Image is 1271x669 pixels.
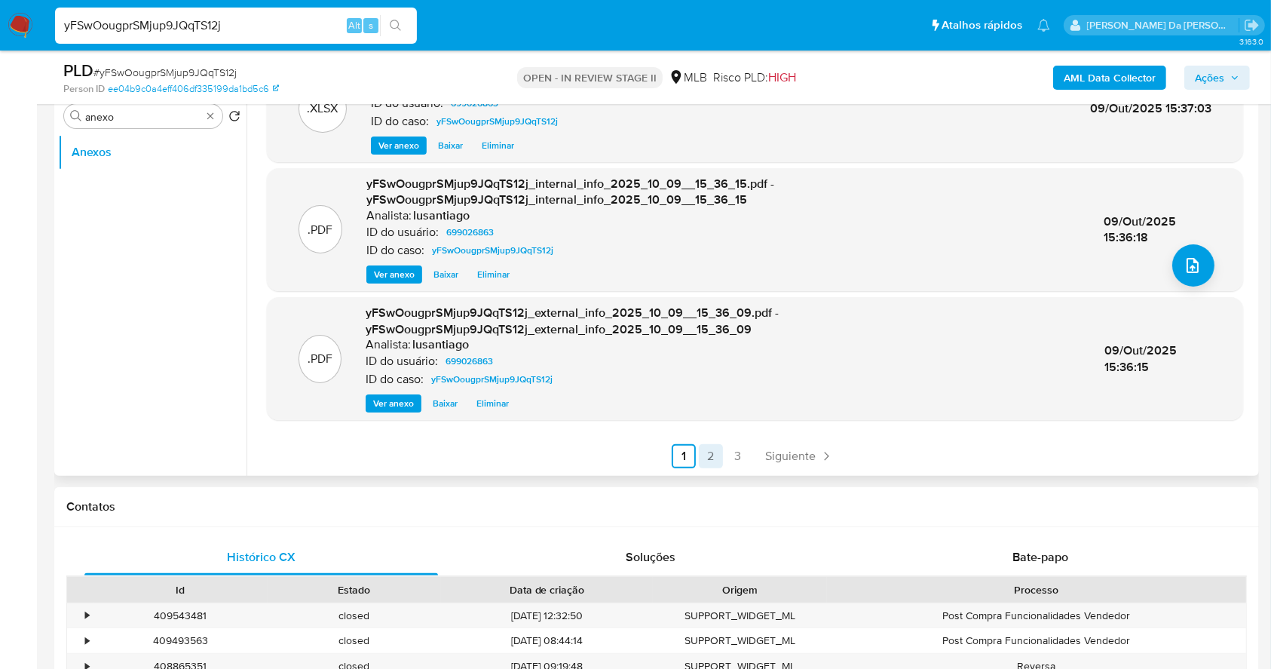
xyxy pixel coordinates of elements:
span: Ver anexo [374,267,415,282]
div: SUPPORT_WIDGET_ML [653,628,827,653]
div: [DATE] 08:44:14 [441,628,653,653]
span: Baixar [433,396,458,411]
p: ID do usuário: [371,96,443,111]
p: patricia.varelo@mercadopago.com.br [1087,18,1239,32]
a: 699026863 [440,223,500,241]
span: 09/Out/2025 15:37:03 [1090,100,1211,117]
span: yFSwOougprSMjup9JQqTS12j_external_info_2025_10_09__15_36_09.pdf - yFSwOougprSMjup9JQqTS12j_extern... [366,304,779,338]
a: Sair [1244,17,1260,33]
a: yFSwOougprSMjup9JQqTS12j [425,370,559,388]
span: 699026863 [446,352,493,370]
p: ID do usuário: [366,225,439,240]
a: ee04b9c0a4eff406df335199da1bd5c6 [108,82,279,96]
button: Baixar [426,265,466,284]
p: Analista: [366,337,411,352]
span: s [369,18,373,32]
a: Notificações [1037,19,1050,32]
span: Baixar [433,267,458,282]
b: AML Data Collector [1064,66,1156,90]
span: Bate-papo [1012,548,1068,566]
span: yFSwOougprSMjup9JQqTS12j [432,241,553,259]
button: Eliminar [469,394,516,413]
span: Eliminar [476,396,509,411]
a: yFSwOougprSMjup9JQqTS12j [430,112,564,130]
div: • [85,609,89,623]
b: Person ID [63,82,105,96]
div: Id [104,582,257,597]
input: Procurar [85,110,201,124]
a: 699026863 [439,352,499,370]
div: 409493563 [93,628,268,653]
input: Pesquise usuários ou casos... [55,16,417,35]
span: 699026863 [446,223,494,241]
button: Apagar busca [204,110,216,122]
a: yFSwOougprSMjup9JQqTS12j [426,241,559,259]
a: Ir a la página 3 [726,444,750,468]
a: Ir a la página 2 [699,444,723,468]
span: Ações [1195,66,1224,90]
span: Histórico CX [227,548,296,566]
span: 09/Out/2025 15:36:15 [1104,342,1177,376]
button: Ver anexo [366,265,422,284]
div: closed [268,628,442,653]
div: Estado [278,582,431,597]
span: Siguiente [765,450,816,462]
h6: lusantiago [413,208,470,223]
span: Alt [348,18,360,32]
span: Risco PLD: [713,69,796,86]
button: Ver anexo [371,137,427,155]
span: yFSwOougprSMjup9JQqTS12j [436,112,558,130]
div: Origem [663,582,816,597]
nav: Paginación [267,444,1243,468]
button: AML Data Collector [1053,66,1166,90]
button: Ações [1184,66,1250,90]
p: .XLSX [308,100,338,117]
span: 3.163.0 [1239,35,1263,48]
div: Processo [838,582,1236,597]
p: ID do caso: [371,114,429,129]
span: Eliminar [482,138,514,153]
span: yFSwOougprSMjup9JQqTS12j_internal_info_2025_10_09__15_36_15.pdf - yFSwOougprSMjup9JQqTS12j_intern... [366,175,774,209]
button: Baixar [425,394,465,413]
span: Ver anexo [378,138,419,153]
div: 409543481 [93,603,268,628]
p: ID do caso: [366,243,424,258]
p: .PDF [308,222,332,238]
button: Retornar ao pedido padrão [228,110,240,127]
span: yFSwOougprSMjup9JQqTS12j [431,370,553,388]
h1: Contatos [66,499,1247,514]
div: MLB [669,69,707,86]
span: Soluções [626,548,675,566]
span: Baixar [438,138,463,153]
button: search-icon [380,15,411,36]
div: • [85,634,89,648]
button: Eliminar [470,265,517,284]
span: 09/Out/2025 15:36:18 [1104,213,1176,247]
span: Eliminar [477,267,510,282]
div: Post Compra Funcionalidades Vendedor [827,603,1246,628]
p: OPEN - IN REVIEW STAGE II [517,67,663,88]
span: Ver anexo [373,396,414,411]
a: Ir a la página 1 [672,444,696,468]
span: Atalhos rápidos [942,17,1022,33]
p: ID do caso: [366,372,424,387]
div: SUPPORT_WIDGET_ML [653,603,827,628]
button: Anexos [58,134,247,170]
b: PLD [63,58,93,82]
div: Post Compra Funcionalidades Vendedor [827,628,1246,653]
button: upload-file [1172,244,1214,287]
p: .PDF [308,351,332,367]
button: Procurar [70,110,82,122]
div: closed [268,603,442,628]
h6: lusantiago [412,337,469,352]
p: Analista: [366,208,412,223]
button: Ver anexo [366,394,421,413]
a: Siguiente [759,444,840,468]
button: Eliminar [474,137,522,155]
button: Baixar [430,137,470,155]
p: ID do usuário: [366,354,438,369]
div: Data de criação [452,582,642,597]
span: HIGH [768,69,796,86]
div: [DATE] 12:32:50 [441,603,653,628]
span: # yFSwOougprSMjup9JQqTS12j [93,65,237,80]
